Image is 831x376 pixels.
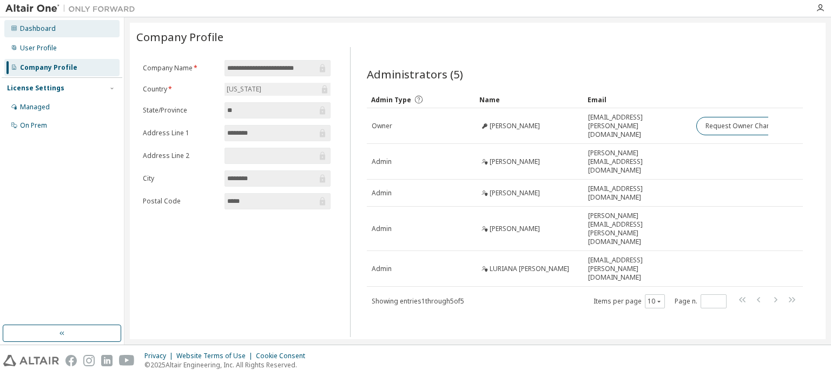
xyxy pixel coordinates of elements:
span: Showing entries 1 through 5 of 5 [372,296,464,306]
label: City [143,174,218,183]
img: altair_logo.svg [3,355,59,366]
img: instagram.svg [83,355,95,366]
span: [EMAIL_ADDRESS][PERSON_NAME][DOMAIN_NAME] [588,113,687,139]
label: Company Name [143,64,218,72]
label: Country [143,85,218,94]
div: Cookie Consent [256,352,312,360]
label: Postal Code [143,197,218,206]
span: Admin [372,157,392,166]
div: On Prem [20,121,47,130]
span: [PERSON_NAME] [490,157,540,166]
label: State/Province [143,106,218,115]
span: [PERSON_NAME] [490,122,540,130]
img: facebook.svg [65,355,77,366]
span: LURIANA [PERSON_NAME] [490,265,569,273]
span: [PERSON_NAME][EMAIL_ADDRESS][PERSON_NAME][DOMAIN_NAME] [588,212,687,246]
span: Admin [372,265,392,273]
div: Website Terms of Use [176,352,256,360]
span: [EMAIL_ADDRESS][PERSON_NAME][DOMAIN_NAME] [588,256,687,282]
img: Altair One [5,3,141,14]
span: Admin [372,225,392,233]
div: [US_STATE] [225,83,263,95]
span: Company Profile [136,29,223,44]
div: Privacy [144,352,176,360]
div: Company Profile [20,63,77,72]
button: 10 [648,297,662,306]
button: Request Owner Change [696,117,788,135]
span: [EMAIL_ADDRESS][DOMAIN_NAME] [588,184,687,202]
span: Items per page [593,294,665,308]
p: © 2025 Altair Engineering, Inc. All Rights Reserved. [144,360,312,370]
span: [PERSON_NAME][EMAIL_ADDRESS][DOMAIN_NAME] [588,149,687,175]
span: Owner [372,122,392,130]
span: Admin Type [371,95,411,104]
div: Name [479,91,579,108]
div: Dashboard [20,24,56,33]
div: [US_STATE] [225,83,331,96]
div: License Settings [7,84,64,93]
div: User Profile [20,44,57,52]
span: [PERSON_NAME] [490,225,540,233]
img: youtube.svg [119,355,135,366]
div: Managed [20,103,50,111]
span: Page n. [675,294,727,308]
span: Administrators (5) [367,67,463,82]
img: linkedin.svg [101,355,113,366]
label: Address Line 1 [143,129,218,137]
span: Admin [372,189,392,197]
div: Email [588,91,687,108]
span: [PERSON_NAME] [490,189,540,197]
label: Address Line 2 [143,151,218,160]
